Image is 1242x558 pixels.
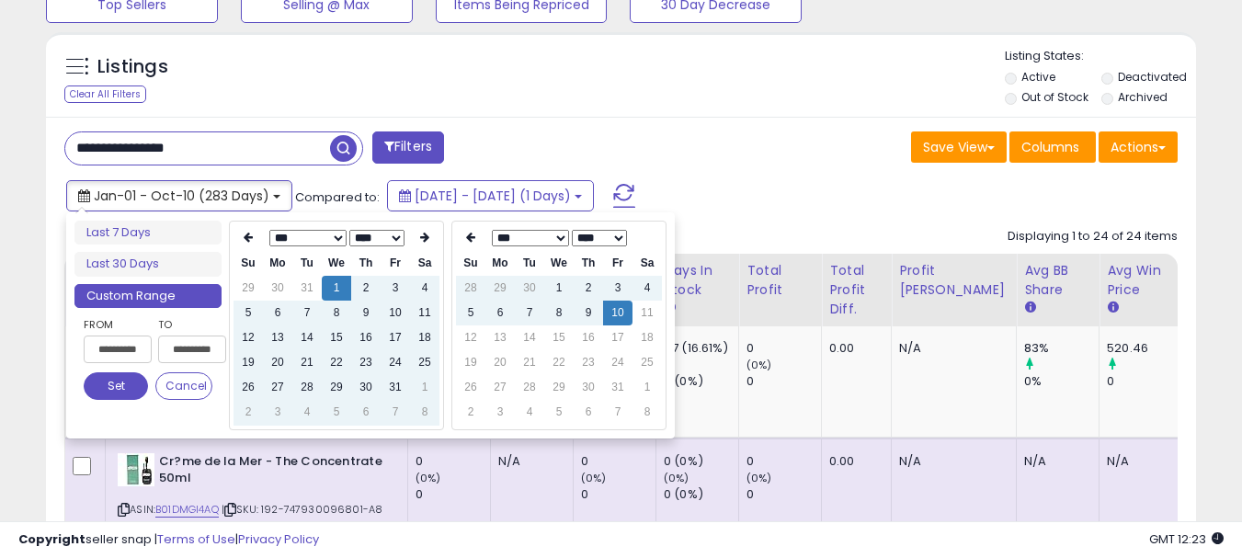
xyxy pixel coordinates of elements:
[632,276,662,301] td: 4
[381,325,410,350] td: 17
[1021,89,1088,105] label: Out of Stock
[372,131,444,164] button: Filters
[664,471,689,485] small: (0%)
[410,251,439,276] th: Sa
[515,325,544,350] td: 14
[351,325,381,350] td: 16
[410,325,439,350] td: 18
[574,251,603,276] th: Th
[581,453,655,470] div: 0
[603,350,632,375] td: 24
[64,85,146,103] div: Clear All Filters
[515,350,544,375] td: 21
[603,400,632,425] td: 7
[574,400,603,425] td: 6
[1107,300,1118,316] small: Avg Win Price.
[155,502,219,518] a: B01DMGI4AQ
[515,251,544,276] th: Tu
[158,315,212,334] label: To
[1099,131,1178,163] button: Actions
[574,350,603,375] td: 23
[603,375,632,400] td: 31
[381,400,410,425] td: 7
[485,276,515,301] td: 29
[381,276,410,301] td: 3
[911,131,1007,163] button: Save View
[581,471,607,485] small: (0%)
[829,340,877,357] div: 0.00
[632,350,662,375] td: 25
[664,373,738,390] div: 0 (0%)
[18,530,85,548] strong: Copyright
[351,276,381,301] td: 2
[746,453,821,470] div: 0
[322,375,351,400] td: 29
[899,453,1002,470] div: N/A
[74,284,222,309] li: Custom Range
[664,261,731,300] div: Days In Stock
[664,453,738,470] div: 0 (0%)
[351,375,381,400] td: 30
[1021,138,1079,156] span: Columns
[234,375,263,400] td: 26
[574,325,603,350] td: 16
[544,276,574,301] td: 1
[603,276,632,301] td: 3
[351,400,381,425] td: 6
[263,301,292,325] td: 6
[1107,453,1168,470] div: N/A
[322,350,351,375] td: 22
[410,276,439,301] td: 4
[746,486,821,503] div: 0
[515,301,544,325] td: 7
[263,400,292,425] td: 3
[381,301,410,325] td: 10
[632,400,662,425] td: 8
[351,251,381,276] th: Th
[351,301,381,325] td: 9
[66,180,292,211] button: Jan-01 - Oct-10 (283 Days)
[485,375,515,400] td: 27
[94,187,269,205] span: Jan-01 - Oct-10 (283 Days)
[456,400,485,425] td: 2
[74,221,222,245] li: Last 7 Days
[515,276,544,301] td: 30
[632,325,662,350] td: 18
[234,350,263,375] td: 19
[664,300,675,316] small: Days In Stock.
[1005,48,1196,65] p: Listing States:
[746,340,821,357] div: 0
[351,350,381,375] td: 23
[515,375,544,400] td: 28
[664,486,738,503] div: 0 (0%)
[263,375,292,400] td: 27
[485,301,515,325] td: 6
[18,531,319,549] div: seller snap | |
[292,325,322,350] td: 14
[456,301,485,325] td: 5
[415,187,571,205] span: [DATE] - [DATE] (1 Days)
[84,372,148,400] button: Set
[74,252,222,277] li: Last 30 Days
[1107,261,1174,300] div: Avg Win Price
[155,372,212,400] button: Cancel
[1009,131,1096,163] button: Columns
[544,251,574,276] th: We
[222,502,382,517] span: | SKU: 192-747930096801-A8
[416,453,490,470] div: 0
[118,453,393,539] div: ASIN:
[746,373,821,390] div: 0
[632,251,662,276] th: Sa
[416,471,441,485] small: (0%)
[322,301,351,325] td: 8
[1024,453,1085,470] div: N/A
[234,276,263,301] td: 29
[234,325,263,350] td: 12
[574,276,603,301] td: 2
[603,251,632,276] th: Fr
[1024,340,1099,357] div: 83%
[263,276,292,301] td: 30
[456,350,485,375] td: 19
[498,453,559,470] div: N/A
[387,180,594,211] button: [DATE] - [DATE] (1 Days)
